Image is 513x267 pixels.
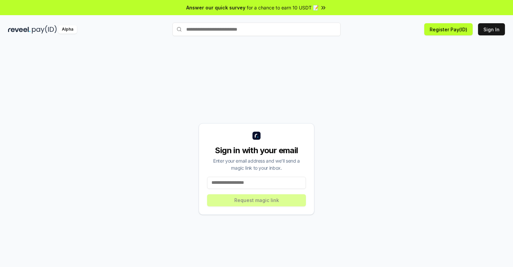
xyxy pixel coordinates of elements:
span: Answer our quick survey [186,4,245,11]
button: Register Pay(ID) [424,23,473,35]
img: pay_id [32,25,57,34]
div: Sign in with your email [207,145,306,156]
button: Sign In [478,23,505,35]
div: Enter your email address and we’ll send a magic link to your inbox. [207,157,306,171]
div: Alpha [58,25,77,34]
img: reveel_dark [8,25,31,34]
span: for a chance to earn 10 USDT 📝 [247,4,319,11]
img: logo_small [252,132,261,140]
